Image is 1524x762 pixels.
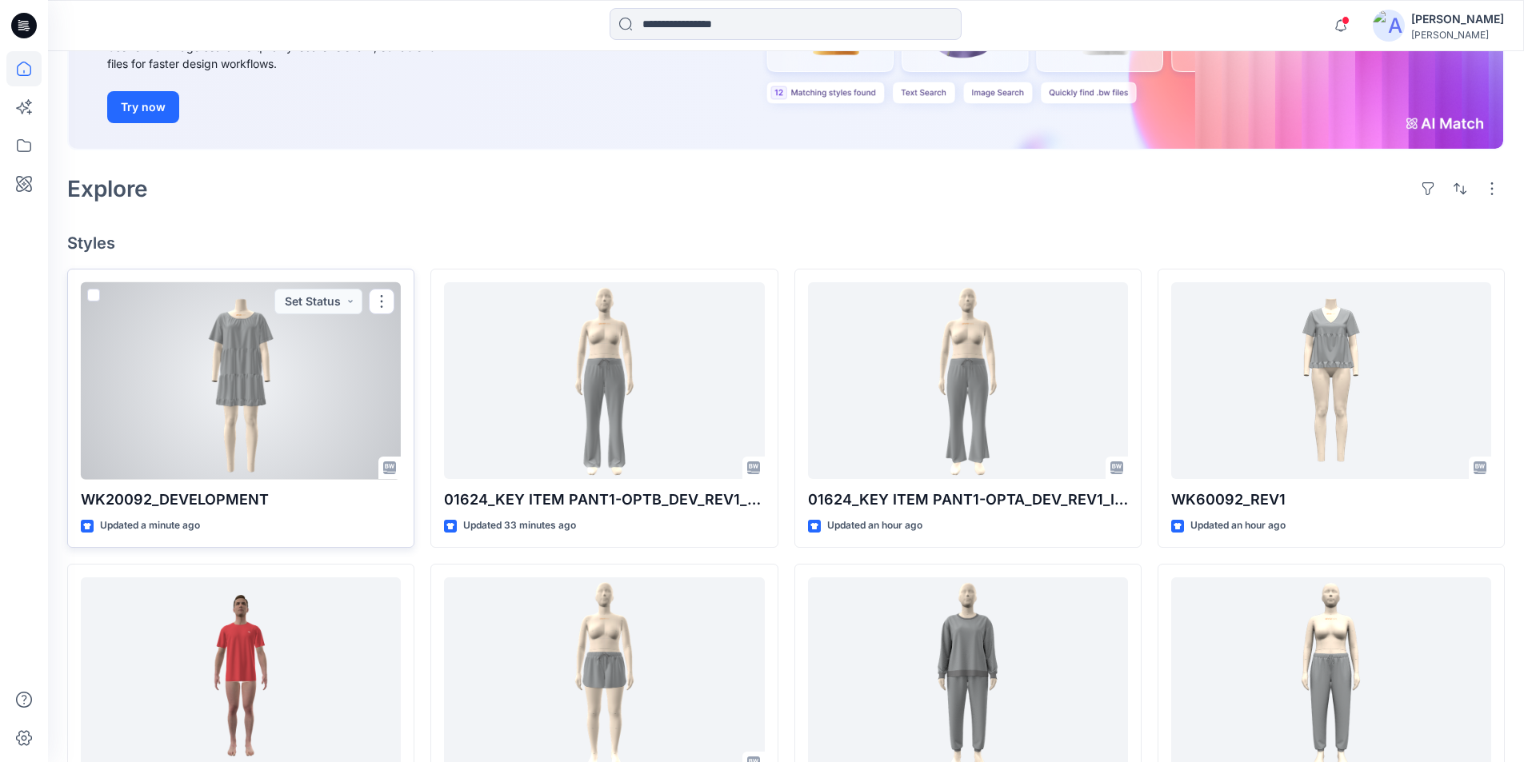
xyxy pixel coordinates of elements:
[463,517,576,534] p: Updated 33 minutes ago
[1171,282,1491,480] a: WK60092_REV1
[808,489,1128,511] p: 01624_KEY ITEM PANT1-OPTA_DEV_REV1_IN SEAM-27
[444,282,764,480] a: 01624_KEY ITEM PANT1-OPTB_DEV_REV1_IN SEAM-29
[67,176,148,201] h2: Explore
[67,233,1505,253] h4: Styles
[1190,517,1286,534] p: Updated an hour ago
[107,91,179,123] button: Try now
[808,282,1128,480] a: 01624_KEY ITEM PANT1-OPTA_DEV_REV1_IN SEAM-27
[1171,489,1491,511] p: WK60092_REV1
[81,489,401,511] p: WK20092_DEVELOPMENT
[81,282,401,480] a: WK20092_DEVELOPMENT
[107,38,467,72] div: Use text or image search to quickly locate relevant, editable .bw files for faster design workflows.
[100,517,200,534] p: Updated a minute ago
[1411,29,1504,41] div: [PERSON_NAME]
[1373,10,1405,42] img: avatar
[1411,10,1504,29] div: [PERSON_NAME]
[444,489,764,511] p: 01624_KEY ITEM PANT1-OPTB_DEV_REV1_IN SEAM-29
[827,517,922,534] p: Updated an hour ago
